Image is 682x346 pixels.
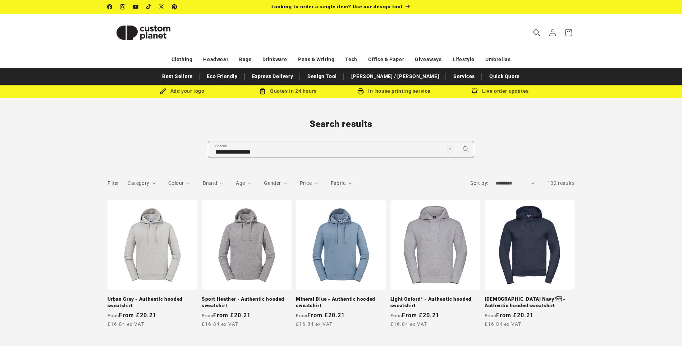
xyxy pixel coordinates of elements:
summary: Age (0 selected) [236,179,251,187]
h2: Filter: [107,179,121,187]
a: [PERSON_NAME] / [PERSON_NAME] [348,70,443,83]
div: In-house printing service [341,87,447,96]
img: Order updates [471,88,478,95]
a: Bags [239,53,251,66]
img: In-house printing [357,88,364,95]
a: Light Oxford* - Authentic hooded sweatshirt [390,296,480,309]
a: [DEMOGRAPHIC_DATA] Navy* - Authentic hooded sweatshirt [485,296,575,309]
a: Custom Planet [105,14,182,51]
a: Urban Grey - Authentic hooded sweatshirt [107,296,197,309]
a: Giveaways [415,53,441,66]
img: Order Updates Icon [259,88,266,95]
button: Search [458,141,474,157]
img: Brush Icon [160,88,166,95]
a: Services [450,70,479,83]
span: Brand [203,180,217,186]
span: Price [300,180,312,186]
a: Design Tool [304,70,340,83]
a: Umbrellas [485,53,511,66]
a: Drinkware [262,53,287,66]
a: Lifestyle [453,53,475,66]
a: Clothing [171,53,193,66]
summary: Search [529,25,545,41]
a: Express Delivery [248,70,297,83]
a: Tech [345,53,357,66]
h1: Search results [107,118,575,130]
img: Custom Planet [107,17,179,49]
summary: Brand (0 selected) [203,179,224,187]
div: Live order updates [447,87,553,96]
a: Best Sellers [159,70,196,83]
span: Category [128,180,149,186]
span: 102 results [548,180,575,186]
a: Quick Quote [486,70,523,83]
span: Age [236,180,245,186]
a: Sport Heather - Authentic hooded sweatshirt [202,296,292,309]
a: Headwear [203,53,228,66]
span: Looking to order a single item? Use our design tool [271,4,403,9]
div: Add your logo [129,87,235,96]
span: Colour [168,180,184,186]
label: Sort by: [470,180,488,186]
a: Mineral Blue - Authentic hooded sweatshirt [296,296,386,309]
summary: Price [300,179,318,187]
summary: Category (0 selected) [128,179,156,187]
span: Fabric [331,180,345,186]
summary: Fabric (0 selected) [331,179,352,187]
div: Quotes in 24 hours [235,87,341,96]
summary: Colour (0 selected) [168,179,190,187]
a: Pens & Writing [298,53,334,66]
summary: Gender (0 selected) [264,179,287,187]
a: Office & Paper [368,53,404,66]
span: Gender [264,180,281,186]
a: Eco Friendly [203,70,241,83]
button: Clear search term [442,141,458,157]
